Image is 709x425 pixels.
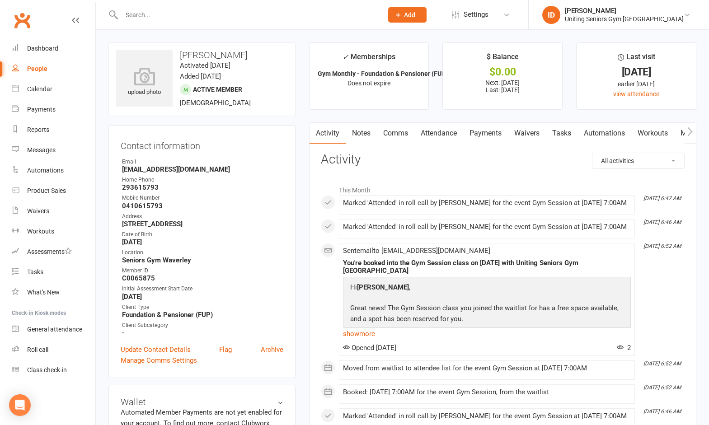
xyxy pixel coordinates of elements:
div: Marked 'Attended' in roll call by [PERSON_NAME] for the event Gym Session at [DATE] 7:00AM [343,199,631,207]
div: What's New [27,289,60,296]
div: upload photo [116,67,173,97]
div: Email [122,158,283,166]
a: People [12,59,95,79]
a: Tasks [546,123,578,144]
strong: Gym Monthly - Foundation & Pensioner (FUP) [318,70,448,77]
div: ID [542,6,560,24]
div: Marked 'Attended' in roll call by [PERSON_NAME] for the event Gym Session at [DATE] 7:00AM [343,412,631,420]
a: Clubworx [11,9,33,32]
p: Great news! The Gym Session class you joined the waitlist for has a free space available, and a s... [348,303,626,327]
i: [DATE] 6:52 AM [643,384,681,391]
div: Assessments [27,248,72,255]
a: Automations [12,160,95,181]
a: view attendance [613,90,659,98]
div: Client Type [122,303,283,312]
div: Mobile Number [122,194,283,202]
div: Roll call [27,346,48,353]
input: Search... [119,9,376,21]
div: Product Sales [27,187,66,194]
div: Automations [27,167,64,174]
a: show more [343,327,631,340]
i: [DATE] 6:46 AM [643,408,681,415]
div: Reports [27,126,49,133]
div: Memberships [343,51,395,68]
strong: [DATE] [122,293,283,301]
div: Member ID [122,266,283,275]
a: Reports [12,120,95,140]
span: Opened [DATE] [343,344,396,352]
div: Booked: [DATE] 7:00AM for the event Gym Session, from the waitlist [343,388,631,396]
h3: Wallet [121,397,283,407]
div: Marked 'Attended' in roll call by [PERSON_NAME] for the event Gym Session at [DATE] 7:00AM [343,223,631,231]
i: [DATE] 6:52 AM [643,243,681,249]
time: Added [DATE] [180,72,221,80]
div: Location [122,248,283,257]
p: Hi , [348,282,626,295]
div: [PERSON_NAME] [565,7,684,15]
a: Manage Comms Settings [121,355,197,366]
a: General attendance kiosk mode [12,319,95,340]
div: Home Phone [122,176,283,184]
div: Tasks [27,268,43,276]
a: Dashboard [12,38,95,59]
div: Moved from waitlist to attendee list for the event Gym Session at [DATE] 7:00AM [343,364,631,372]
strong: [EMAIL_ADDRESS][DOMAIN_NAME] [122,165,283,173]
div: Waivers [27,207,49,215]
a: Assessments [12,242,95,262]
a: Notes [346,123,377,144]
a: Workouts [12,221,95,242]
h3: Contact information [121,137,283,151]
a: Product Sales [12,181,95,201]
a: Archive [261,344,283,355]
div: Client Subcategory [122,321,283,330]
time: Activated [DATE] [180,61,230,70]
a: Comms [377,123,414,144]
a: Payments [463,123,508,144]
div: You're booked into the Gym Session class on [DATE] with Uniting Seniors Gym [GEOGRAPHIC_DATA] [343,259,631,275]
a: Roll call [12,340,95,360]
div: Messages [27,146,56,154]
div: Address [122,212,283,221]
a: Attendance [414,123,463,144]
div: Workouts [27,228,54,235]
span: Active member [193,86,242,93]
strong: [STREET_ADDRESS] [122,220,283,228]
a: Payments [12,99,95,120]
button: Add [388,7,427,23]
i: [DATE] 6:46 AM [643,219,681,225]
strong: [DATE] [122,238,283,246]
h3: [PERSON_NAME] [116,50,288,60]
a: Calendar [12,79,95,99]
strong: [PERSON_NAME] [357,283,409,291]
div: Calendar [27,85,52,93]
span: Sent email to [EMAIL_ADDRESS][DOMAIN_NAME] [343,247,490,255]
i: ✓ [343,53,348,61]
span: Settings [464,5,488,25]
li: This Month [321,181,685,195]
span: Does not expire [347,79,390,87]
div: $0.00 [451,67,554,77]
div: $ Balance [487,51,519,67]
strong: Foundation & Pensioner (FUP) [122,311,283,319]
div: Class check-in [27,366,67,374]
strong: Seniors Gym Waverley [122,256,283,264]
a: Tasks [12,262,95,282]
a: What's New [12,282,95,303]
span: [DEMOGRAPHIC_DATA] [180,99,251,107]
a: Automations [578,123,631,144]
a: Workouts [631,123,674,144]
div: Payments [27,106,56,113]
span: 2 [617,344,631,352]
a: Flag [219,344,232,355]
i: [DATE] 6:52 AM [643,360,681,367]
span: Add [404,11,415,19]
strong: 0410615793 [122,202,283,210]
div: Date of Birth [122,230,283,239]
i: [DATE] 6:47 AM [643,195,681,201]
a: Update Contact Details [121,344,191,355]
div: Uniting Seniors Gym [GEOGRAPHIC_DATA] [565,15,684,23]
strong: - [122,329,283,337]
div: People [27,65,47,72]
a: Messages [12,140,95,160]
strong: 293615793 [122,183,283,191]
